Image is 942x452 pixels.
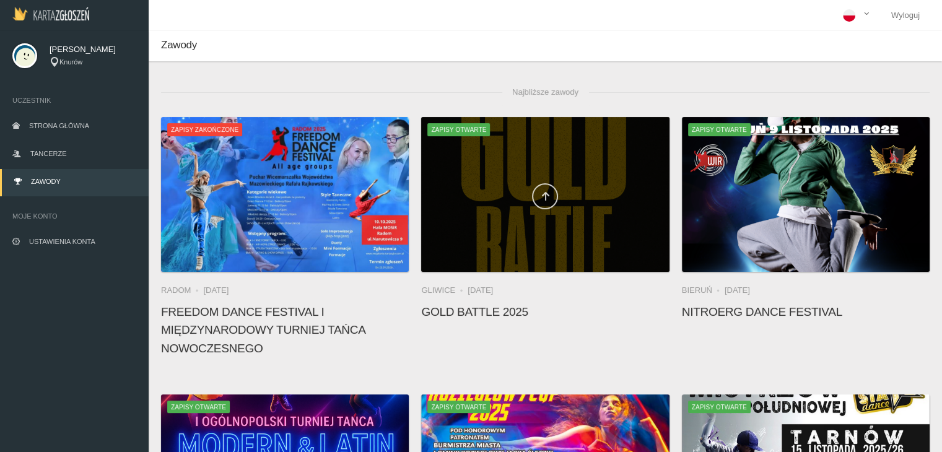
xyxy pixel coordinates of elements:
[427,123,490,136] span: Zapisy otwarte
[502,80,588,105] span: Najbliższe zawody
[29,238,95,245] span: Ustawienia konta
[682,284,725,297] li: Bieruń
[421,284,468,297] li: Gliwice
[161,117,409,272] a: FREEDOM DANCE FESTIVAL I Międzynarodowy Turniej Tańca NowoczesnegoZapisy zakończone
[725,284,750,297] li: [DATE]
[688,401,751,413] span: Zapisy otwarte
[31,178,61,185] span: Zawody
[30,150,66,157] span: Tancerze
[421,117,669,272] a: Gold Battle 2025Zapisy otwarte
[688,123,751,136] span: Zapisy otwarte
[161,284,203,297] li: Radom
[12,210,136,222] span: Moje konto
[421,303,669,321] h4: Gold Battle 2025
[50,57,136,67] div: Knurów
[682,117,930,272] img: NitroErg Dance Festival
[12,94,136,106] span: Uczestnik
[161,39,197,51] span: Zawody
[50,43,136,56] span: [PERSON_NAME]
[468,284,493,297] li: [DATE]
[161,303,409,357] h4: FREEDOM DANCE FESTIVAL I Międzynarodowy Turniej Tańca Nowoczesnego
[161,117,409,272] img: FREEDOM DANCE FESTIVAL I Międzynarodowy Turniej Tańca Nowoczesnego
[12,43,37,68] img: svg
[682,117,930,272] a: NitroErg Dance FestivalZapisy otwarte
[427,401,490,413] span: Zapisy otwarte
[29,122,89,129] span: Strona główna
[12,7,89,20] img: Logo
[682,303,930,321] h4: NitroErg Dance Festival
[167,401,230,413] span: Zapisy otwarte
[203,284,229,297] li: [DATE]
[167,123,242,136] span: Zapisy zakończone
